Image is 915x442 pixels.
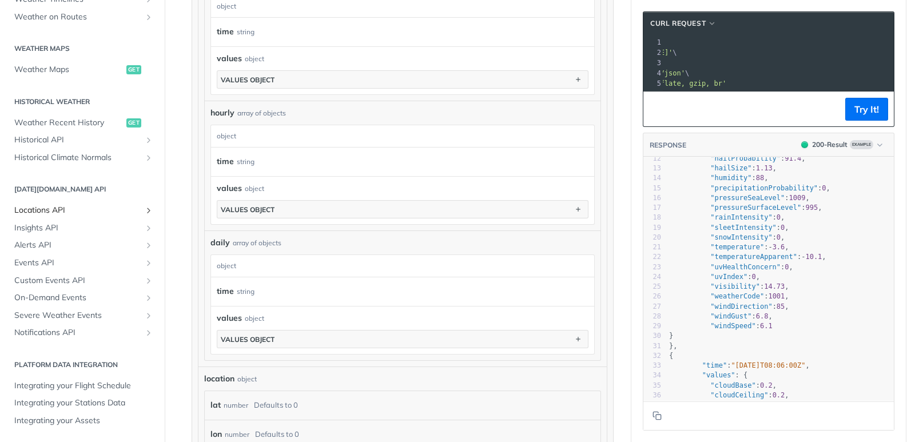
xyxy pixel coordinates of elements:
span: : , [669,154,806,162]
span: 1001 [768,292,785,300]
span: 0 [777,233,781,241]
div: 30 [643,331,661,341]
span: cURL Request [650,18,706,29]
span: 0.2 [760,381,773,389]
button: values object [217,330,588,348]
span: Historical API [14,134,141,146]
div: object [245,313,264,324]
span: 0 [777,213,781,221]
button: Show subpages for On-Demand Events [144,293,153,302]
label: time [217,153,234,170]
span: 0 [785,263,789,271]
div: 16 [643,193,661,203]
span: "pressureSeaLevel" [710,194,785,202]
div: 27 [643,302,661,312]
span: values [217,312,242,324]
span: } [669,332,673,340]
div: string [237,283,254,300]
div: 20 [643,233,661,242]
div: 5 [643,78,663,89]
span: "hailSize" [710,164,751,172]
div: object [245,184,264,194]
span: - [801,253,805,261]
span: 200 [801,141,808,148]
label: time [217,23,234,40]
button: values object [217,201,588,218]
div: values object [221,335,274,344]
span: "[DATE]T08:06:00Z" [731,361,805,369]
div: 26 [643,292,661,301]
div: string [237,153,254,170]
div: 22 [643,252,661,262]
div: 28 [643,312,661,321]
div: 12 [643,154,661,164]
span: "uvHealthConcern" [710,263,781,271]
span: "windGust" [710,312,751,320]
span: 0 [822,184,826,192]
span: : , [669,204,822,212]
div: number [224,397,248,413]
span: 1009 [789,194,806,202]
button: values object [217,71,588,88]
span: : [669,322,773,330]
button: cURL Request [646,18,721,29]
div: 4 [643,68,663,78]
span: : , [669,361,810,369]
span: get [126,65,141,74]
span: "cloudBase" [710,381,755,389]
span: : , [669,292,789,300]
span: 0 [752,273,756,281]
span: "temperature" [710,243,764,251]
span: : , [669,213,785,221]
button: Show subpages for Alerts API [144,241,153,250]
span: Alerts API [14,240,141,251]
span: 85 [777,302,785,310]
span: "weatherCode" [710,292,764,300]
button: 200200-ResultExample [795,139,888,150]
span: Example [850,140,873,149]
label: time [217,283,234,300]
div: 14 [643,173,661,183]
div: 17 [643,203,661,213]
span: Integrating your Stations Data [14,397,153,409]
div: 18 [643,213,661,222]
div: 21 [643,242,661,252]
span: "humidity" [710,174,751,182]
span: { [669,352,673,360]
span: "rainIntensity" [710,213,772,221]
span: 3.6 [773,243,785,251]
span: "snowIntensity" [710,233,772,241]
span: : , [669,253,826,261]
span: 6.8 [756,312,769,320]
span: location [204,373,234,385]
span: "pressureSurfaceLevel" [710,204,801,212]
span: : , [669,233,785,241]
span: daily [210,237,230,249]
button: Copy to clipboard [649,407,665,424]
span: 91.4 [785,154,801,162]
div: 200 - Result [812,140,848,150]
span: Insights API [14,222,141,234]
a: Historical APIShow subpages for Historical API [9,132,156,149]
span: 0 [781,224,785,232]
span: : , [669,381,777,389]
span: "precipitationProbability" [710,184,818,192]
span: Notifications API [14,327,141,339]
span: "windSpeed" [710,322,755,330]
span: "sleetIntensity" [710,224,777,232]
span: : , [669,273,760,281]
span: Weather on Routes [14,11,141,23]
span: : , [669,194,810,202]
span: "visibility" [710,282,760,290]
span: : { [669,371,747,379]
button: RESPONSE [649,140,687,151]
span: Locations API [14,205,141,216]
div: 29 [643,321,661,331]
button: Show subpages for Severe Weather Events [144,311,153,320]
span: "time" [702,361,727,369]
a: Events APIShow subpages for Events API [9,254,156,272]
span: Severe Weather Events [14,310,141,321]
span: Weather Recent History [14,117,124,129]
span: : , [669,164,777,172]
div: Defaults to 0 [254,397,298,413]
